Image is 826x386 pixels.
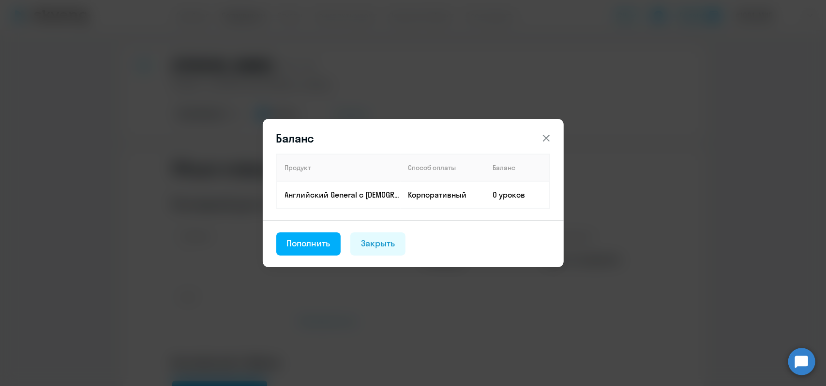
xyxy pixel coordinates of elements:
[401,154,485,181] th: Способ оплаты
[361,237,395,250] div: Закрыть
[276,232,341,256] button: Пополнить
[485,154,550,181] th: Баланс
[263,130,564,146] header: Баланс
[350,232,405,256] button: Закрыть
[277,154,401,181] th: Продукт
[285,189,400,200] p: Английский General с [DEMOGRAPHIC_DATA] преподавателем
[485,181,550,208] td: 0 уроков
[287,237,330,250] div: Пополнить
[401,181,485,208] td: Корпоративный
